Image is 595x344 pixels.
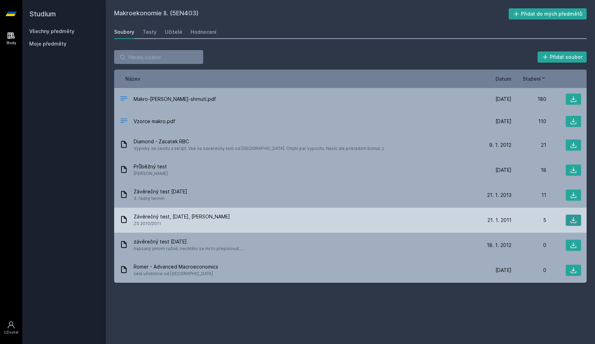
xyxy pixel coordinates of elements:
a: Testy [143,25,157,39]
span: [DATE] [495,167,511,174]
span: Moje předměty [29,40,66,47]
a: Hodnocení [191,25,216,39]
span: 18. 1. 2012 [487,242,511,249]
div: Testy [143,29,157,35]
button: Stažení [523,75,546,82]
span: [DATE] [495,118,511,125]
div: 0 [511,242,546,249]
span: 21. 1. 2011 [487,217,511,224]
button: Název [125,75,140,82]
div: Hodnocení [191,29,216,35]
span: 3. řádný termín [134,195,187,202]
button: Přidat soubor [538,51,587,63]
span: Závěrečný test, [DATE], [PERSON_NAME] [134,213,230,220]
a: Všechny předměty [29,28,74,34]
span: ZS 2010/2011 [134,220,230,227]
h2: Makroekonomie II. (5EN403) [114,8,509,19]
div: 11 [511,192,546,199]
div: 21 [511,142,546,149]
span: Vypisky ze sesitu a skript. Vse na zaverecny test od [GEOGRAPHIC_DATA]. Chybi par vypoctu. Navic ... [134,145,384,152]
span: 21. 1. 2013 [487,192,511,199]
span: 9. 1. 2012 [489,142,511,149]
div: Study [6,40,16,46]
div: 18 [511,167,546,174]
input: Hledej soubor [114,50,203,64]
span: celá učebnice od [GEOGRAPHIC_DATA] [134,270,218,277]
span: Makro-[PERSON_NAME]-shrnutí.pdf [134,96,216,103]
span: Průběžný test [134,163,168,170]
div: 180 [511,96,546,103]
div: Uživatel [4,330,18,335]
div: Soubory [114,29,134,35]
span: [DATE] [495,96,511,103]
span: Romer - Advanced Macroeconomics [134,263,218,270]
div: 5 [511,217,546,224]
div: PDF [120,117,128,127]
span: Stažení [523,75,541,82]
span: závěrečný test [DATE] [134,238,243,245]
span: [PERSON_NAME] [134,170,168,177]
a: Uživatel [1,317,21,338]
span: Závěrečný test [DATE] [134,188,187,195]
a: Soubory [114,25,134,39]
button: Datum [495,75,511,82]
span: napsaný jenom ručně, nechtělo se mi to přepisovat.... [134,245,243,252]
a: Study [1,28,21,49]
div: Učitelé [165,29,182,35]
a: Učitelé [165,25,182,39]
span: Diamond - Zacatek RBC [134,138,384,145]
div: 110 [511,118,546,125]
span: Vzorce makro.pdf [134,118,175,125]
button: Přidat do mých předmětů [509,8,587,19]
div: PDF [120,94,128,104]
span: [DATE] [495,267,511,274]
div: 0 [511,267,546,274]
